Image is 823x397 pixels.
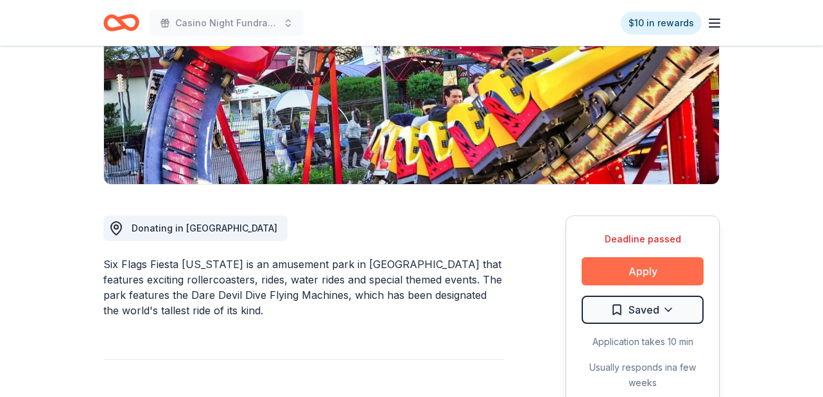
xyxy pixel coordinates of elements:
[582,257,704,285] button: Apply
[103,8,139,38] a: Home
[628,301,659,318] span: Saved
[582,232,704,247] div: Deadline passed
[582,296,704,324] button: Saved
[175,15,278,31] span: Casino Night Fundraiser and Silent Auction
[150,10,304,36] button: Casino Night Fundraiser and Silent Auction
[621,12,702,35] a: $10 in rewards
[582,334,704,350] div: Application takes 10 min
[582,360,704,391] div: Usually responds in a few weeks
[132,223,277,233] span: Donating in [GEOGRAPHIC_DATA]
[103,257,504,318] div: Six Flags Fiesta [US_STATE] is an amusement park in [GEOGRAPHIC_DATA] that features exciting roll...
